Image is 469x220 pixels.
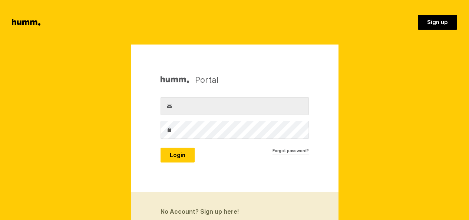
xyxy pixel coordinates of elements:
[418,15,457,30] a: Sign up
[161,74,219,85] h1: Portal
[273,148,309,154] a: Forgot password?
[161,74,189,85] img: Humm
[161,148,195,162] button: Login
